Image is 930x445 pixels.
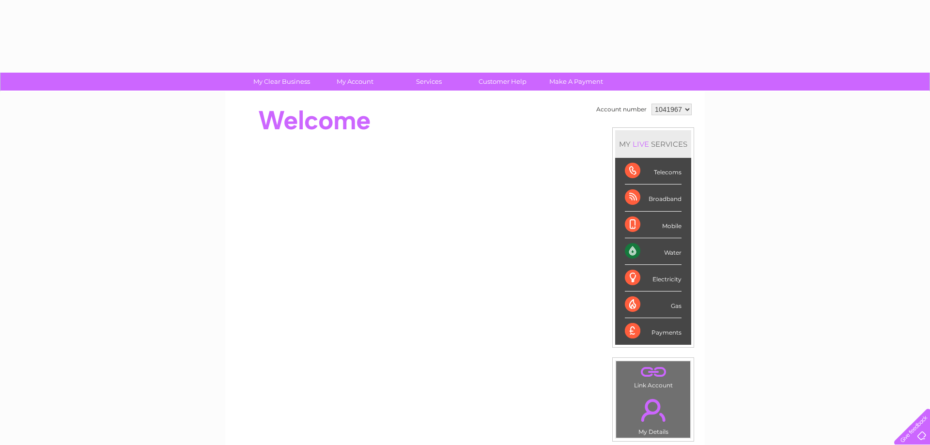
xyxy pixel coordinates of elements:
div: Payments [625,318,682,344]
td: Link Account [616,361,691,391]
div: LIVE [631,139,651,149]
a: Make A Payment [536,73,616,91]
a: Services [389,73,469,91]
div: Mobile [625,212,682,238]
div: Broadband [625,184,682,211]
td: My Details [616,391,691,438]
a: Customer Help [463,73,542,91]
div: MY SERVICES [615,130,691,158]
a: My Clear Business [242,73,322,91]
div: Telecoms [625,158,682,184]
a: My Account [315,73,395,91]
div: Gas [625,292,682,318]
a: . [619,364,688,381]
a: . [619,393,688,427]
div: Electricity [625,265,682,292]
div: Water [625,238,682,265]
td: Account number [594,101,649,118]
